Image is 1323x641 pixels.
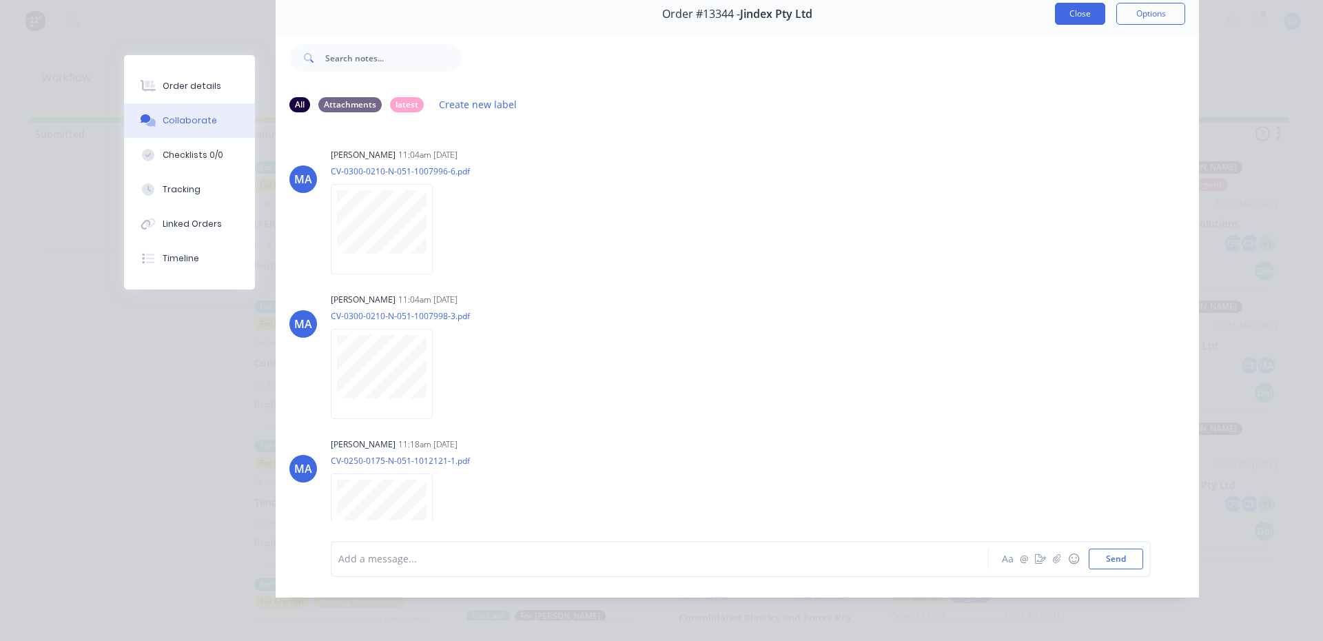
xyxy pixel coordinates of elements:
[294,316,312,332] div: MA
[999,551,1016,567] button: Aa
[331,149,396,161] div: [PERSON_NAME]
[124,138,255,172] button: Checklists 0/0
[163,218,222,230] div: Linked Orders
[163,252,199,265] div: Timeline
[124,207,255,241] button: Linked Orders
[1116,3,1185,25] button: Options
[398,438,458,451] div: 11:18am [DATE]
[331,165,470,177] p: CV-0300-0210-N-051-1007996-6.pdf
[124,241,255,276] button: Timeline
[163,183,201,196] div: Tracking
[163,149,223,161] div: Checklists 0/0
[163,114,217,127] div: Collaborate
[163,80,221,92] div: Order details
[124,172,255,207] button: Tracking
[398,294,458,306] div: 11:04am [DATE]
[331,438,396,451] div: [PERSON_NAME]
[662,8,740,21] span: Order #13344 -
[1089,549,1143,569] button: Send
[331,310,470,322] p: CV-0300-0210-N-051-1007998-3.pdf
[740,8,812,21] span: Jindex Pty Ltd
[294,171,312,187] div: MA
[1016,551,1032,567] button: @
[289,97,310,112] div: All
[294,460,312,477] div: MA
[1055,3,1105,25] button: Close
[124,69,255,103] button: Order details
[390,97,424,112] div: latest
[331,294,396,306] div: [PERSON_NAME]
[124,103,255,138] button: Collaborate
[1065,551,1082,567] button: ☺
[325,44,462,72] input: Search notes...
[432,95,524,114] button: Create new label
[398,149,458,161] div: 11:04am [DATE]
[331,455,470,467] p: CV-0250-0175-N-051-1012121-1.pdf
[318,97,382,112] div: Attachments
